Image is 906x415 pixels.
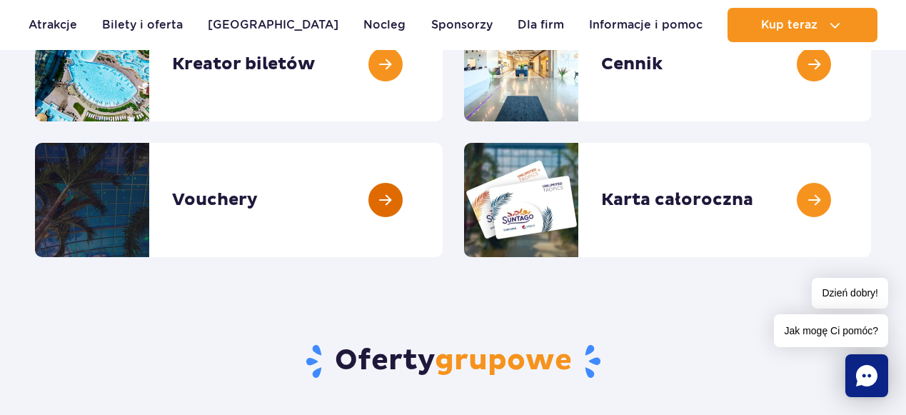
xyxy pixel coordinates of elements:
a: [GEOGRAPHIC_DATA] [208,8,338,42]
span: Kup teraz [761,19,817,31]
div: Chat [845,354,888,397]
button: Kup teraz [728,8,877,42]
a: Dla firm [518,8,564,42]
a: Nocleg [363,8,406,42]
a: Sponsorzy [431,8,493,42]
a: Atrakcje [29,8,77,42]
span: Dzień dobry! [812,278,888,309]
h2: Oferty [35,343,871,380]
span: grupowe [435,343,572,379]
a: Bilety i oferta [102,8,183,42]
a: Informacje i pomoc [589,8,703,42]
span: Jak mogę Ci pomóc? [774,314,888,347]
